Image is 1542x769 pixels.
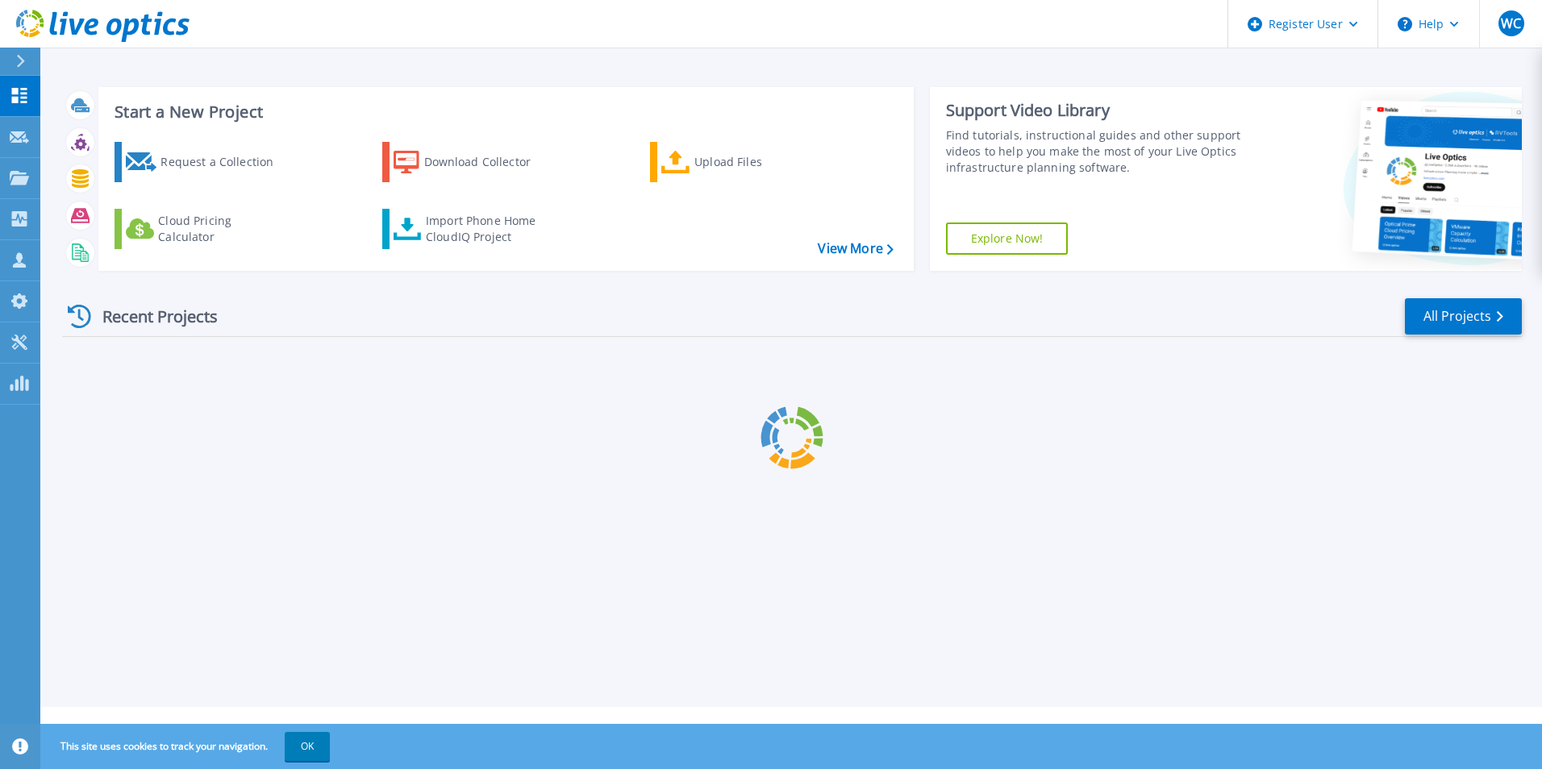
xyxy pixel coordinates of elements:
[44,732,330,761] span: This site uses cookies to track your navigation.
[946,100,1248,121] div: Support Video Library
[424,146,553,178] div: Download Collector
[694,146,823,178] div: Upload Files
[650,142,830,182] a: Upload Files
[1405,298,1522,335] a: All Projects
[382,142,562,182] a: Download Collector
[62,297,240,336] div: Recent Projects
[115,142,294,182] a: Request a Collection
[160,146,290,178] div: Request a Collection
[158,213,287,245] div: Cloud Pricing Calculator
[946,222,1069,255] a: Explore Now!
[1501,17,1521,30] span: WC
[818,241,893,256] a: View More
[946,127,1248,176] div: Find tutorials, instructional guides and other support videos to help you make the most of your L...
[285,732,330,761] button: OK
[426,213,552,245] div: Import Phone Home CloudIQ Project
[115,103,893,121] h3: Start a New Project
[115,209,294,249] a: Cloud Pricing Calculator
